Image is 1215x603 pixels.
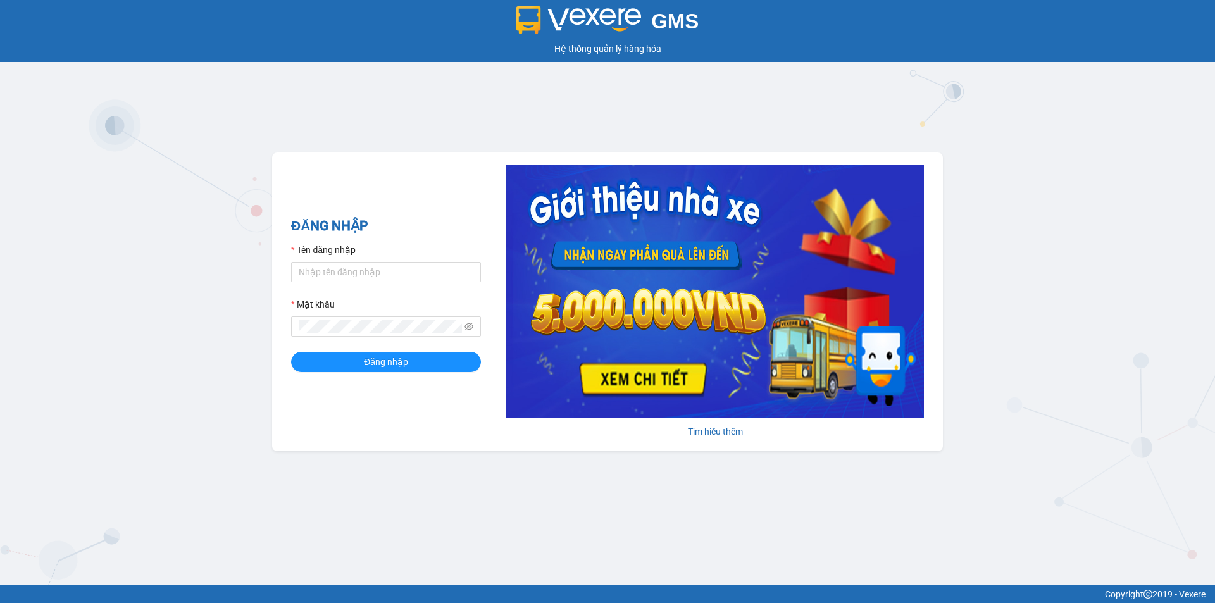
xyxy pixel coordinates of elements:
div: Hệ thống quản lý hàng hóa [3,42,1212,56]
span: Đăng nhập [364,355,408,369]
a: GMS [516,19,699,29]
label: Mật khẩu [291,297,335,311]
span: copyright [1143,590,1152,599]
h2: ĐĂNG NHẬP [291,216,481,237]
span: GMS [651,9,699,33]
button: Đăng nhập [291,352,481,372]
label: Tên đăng nhập [291,243,356,257]
input: Mật khẩu [299,320,462,333]
img: banner-0 [506,165,924,418]
div: Copyright 2019 - Vexere [9,587,1206,601]
div: Tìm hiểu thêm [506,425,924,438]
input: Tên đăng nhập [291,262,481,282]
img: logo 2 [516,6,642,34]
span: eye-invisible [464,322,473,331]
